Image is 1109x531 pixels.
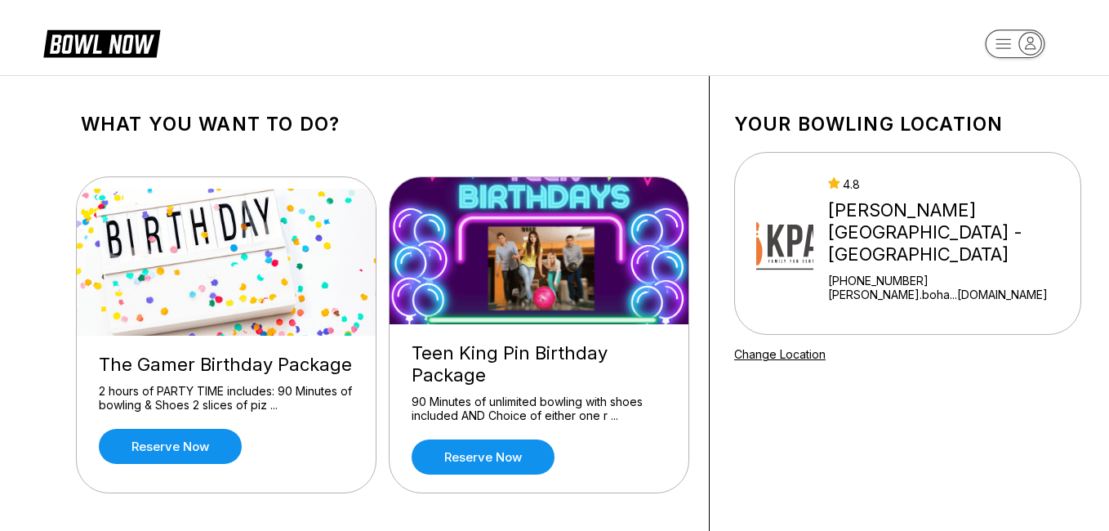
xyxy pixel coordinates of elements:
[734,113,1081,136] h1: Your bowling location
[828,274,1074,288] div: [PHONE_NUMBER]
[99,354,354,376] div: The Gamer Birthday Package
[81,113,684,136] h1: What you want to do?
[828,288,1074,301] a: [PERSON_NAME].boha...[DOMAIN_NAME]
[99,429,242,464] a: Reserve now
[99,384,354,413] div: 2 hours of PARTY TIME includes: 90 Minutes of bowling & Shoes 2 slices of piz ...
[828,199,1074,265] div: [PERSON_NAME][GEOGRAPHIC_DATA] - [GEOGRAPHIC_DATA]
[412,440,554,475] a: Reserve now
[390,177,690,324] img: Teen King Pin Birthday Package
[77,189,377,336] img: The Gamer Birthday Package
[734,347,826,361] a: Change Location
[756,182,813,305] img: Kingpin's Alley - South Glens Falls
[828,177,1074,191] div: 4.8
[412,342,666,386] div: Teen King Pin Birthday Package
[412,395,666,423] div: 90 Minutes of unlimited bowling with shoes included AND Choice of either one r ...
